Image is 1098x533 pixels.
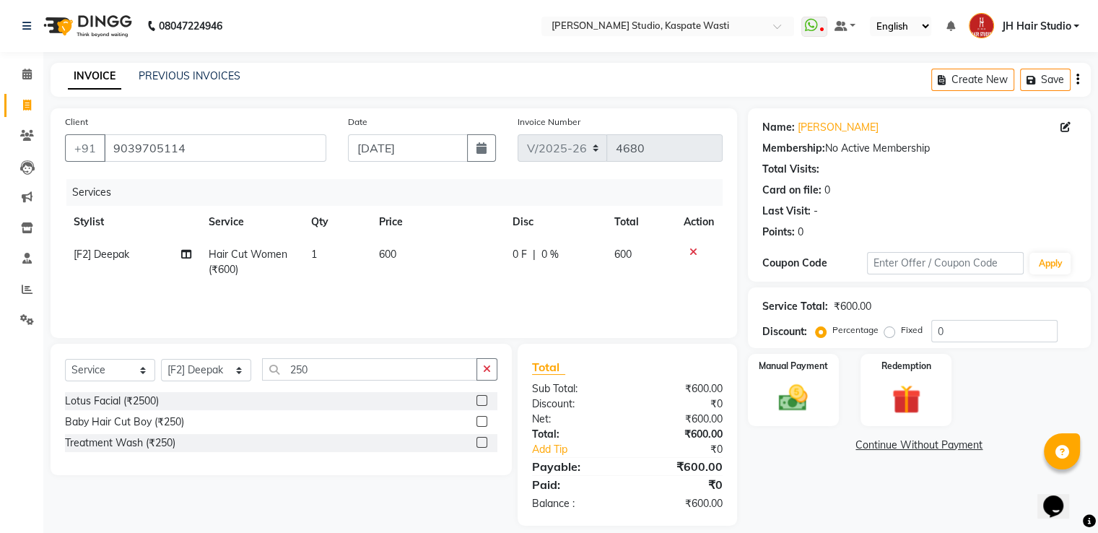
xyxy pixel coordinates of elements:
[379,248,396,261] span: 600
[37,6,136,46] img: logo
[814,204,818,219] div: -
[881,360,931,373] label: Redemption
[762,141,825,156] div: Membership:
[521,412,627,427] div: Net:
[762,162,819,177] div: Total Visits:
[762,256,867,271] div: Coupon Code
[762,183,822,198] div: Card on file:
[311,248,317,261] span: 1
[762,204,811,219] div: Last Visit:
[521,442,645,457] a: Add Tip
[521,496,627,511] div: Balance :
[200,206,302,238] th: Service
[521,427,627,442] div: Total:
[901,324,923,337] label: Fixed
[606,206,675,238] th: Total
[65,394,159,409] div: Lotus Facial (₹2500)
[521,381,627,396] div: Sub Total:
[627,396,733,412] div: ₹0
[770,381,816,415] img: _cash.svg
[627,496,733,511] div: ₹600.00
[159,6,222,46] b: 08047224946
[533,247,536,262] span: |
[614,248,632,261] span: 600
[931,69,1014,91] button: Create New
[969,13,994,38] img: JH Hair Studio
[675,206,723,238] th: Action
[762,141,1076,156] div: No Active Membership
[883,381,930,417] img: _gift.svg
[867,252,1024,274] input: Enter Offer / Coupon Code
[65,206,200,238] th: Stylist
[518,116,580,129] label: Invoice Number
[627,412,733,427] div: ₹600.00
[262,358,477,381] input: Search or Scan
[370,206,504,238] th: Price
[751,438,1088,453] a: Continue Without Payment
[104,134,326,162] input: Search by Name/Mobile/Email/Code
[209,248,287,276] span: Hair Cut Women (₹600)
[645,442,733,457] div: ₹0
[1037,475,1084,519] iframe: chat widget
[521,396,627,412] div: Discount:
[759,360,828,373] label: Manual Payment
[68,64,121,90] a: INVOICE
[65,134,105,162] button: +91
[541,247,559,262] span: 0 %
[65,435,175,451] div: Treatment Wash (₹250)
[521,458,627,475] div: Payable:
[824,183,830,198] div: 0
[627,458,733,475] div: ₹600.00
[74,248,129,261] span: [F2] Deepak
[832,324,879,337] label: Percentage
[627,476,733,493] div: ₹0
[532,360,565,375] span: Total
[798,225,803,240] div: 0
[1001,19,1071,34] span: JH Hair Studio
[66,179,733,206] div: Services
[762,324,807,339] div: Discount:
[521,476,627,493] div: Paid:
[139,69,240,82] a: PREVIOUS INVOICES
[798,120,879,135] a: [PERSON_NAME]
[504,206,606,238] th: Disc
[65,116,88,129] label: Client
[834,299,871,314] div: ₹600.00
[302,206,371,238] th: Qty
[627,381,733,396] div: ₹600.00
[513,247,527,262] span: 0 F
[762,120,795,135] div: Name:
[762,225,795,240] div: Points:
[65,415,184,430] div: Baby Hair Cut Boy (₹250)
[348,116,367,129] label: Date
[627,427,733,442] div: ₹600.00
[1029,253,1071,274] button: Apply
[762,299,828,314] div: Service Total:
[1020,69,1071,91] button: Save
